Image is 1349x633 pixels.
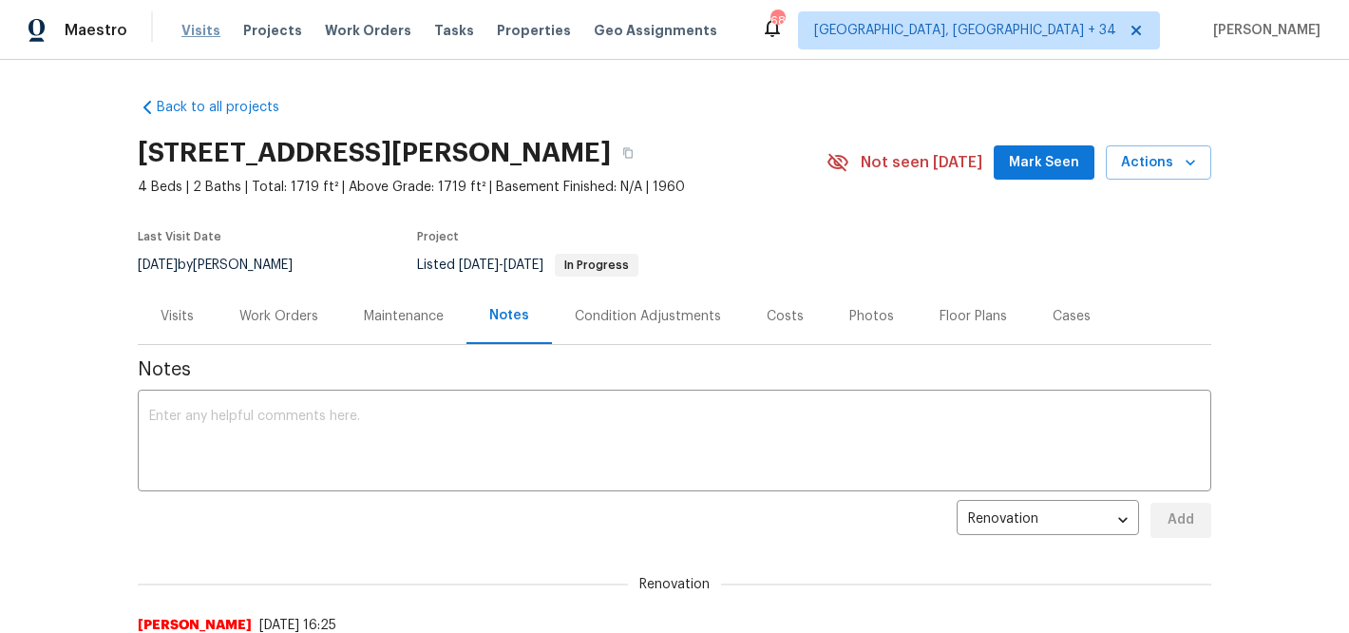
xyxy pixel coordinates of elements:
[861,153,982,172] span: Not seen [DATE]
[489,306,529,325] div: Notes
[434,24,474,37] span: Tasks
[417,231,459,242] span: Project
[1206,21,1320,40] span: [PERSON_NAME]
[1106,145,1211,181] button: Actions
[65,21,127,40] span: Maestro
[940,307,1007,326] div: Floor Plans
[770,11,784,30] div: 682
[181,21,220,40] span: Visits
[138,144,611,163] h2: [STREET_ADDRESS][PERSON_NAME]
[994,145,1094,181] button: Mark Seen
[557,259,636,271] span: In Progress
[503,259,543,272] span: [DATE]
[1121,151,1196,175] span: Actions
[575,307,721,326] div: Condition Adjustments
[138,254,315,277] div: by [PERSON_NAME]
[767,307,804,326] div: Costs
[243,21,302,40] span: Projects
[325,21,411,40] span: Work Orders
[594,21,717,40] span: Geo Assignments
[957,497,1139,544] div: Renovation
[611,136,645,170] button: Copy Address
[138,360,1211,379] span: Notes
[259,619,336,632] span: [DATE] 16:25
[628,575,721,594] span: Renovation
[239,307,318,326] div: Work Orders
[1053,307,1091,326] div: Cases
[417,259,638,272] span: Listed
[364,307,444,326] div: Maintenance
[849,307,894,326] div: Photos
[138,98,320,117] a: Back to all projects
[138,259,178,272] span: [DATE]
[1009,151,1079,175] span: Mark Seen
[459,259,543,272] span: -
[497,21,571,40] span: Properties
[459,259,499,272] span: [DATE]
[138,231,221,242] span: Last Visit Date
[161,307,194,326] div: Visits
[138,178,826,197] span: 4 Beds | 2 Baths | Total: 1719 ft² | Above Grade: 1719 ft² | Basement Finished: N/A | 1960
[814,21,1116,40] span: [GEOGRAPHIC_DATA], [GEOGRAPHIC_DATA] + 34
